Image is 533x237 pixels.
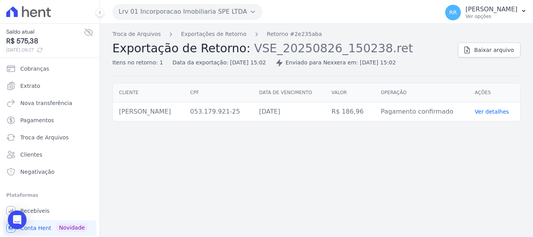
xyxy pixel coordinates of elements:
[253,83,325,102] th: Data de vencimento
[375,83,469,102] th: Operação
[458,43,521,57] a: Baixar arquivo
[3,61,96,77] a: Cobranças
[172,59,266,67] div: Data da exportação: [DATE] 15:02
[375,102,469,121] td: Pagamento confirmado
[20,151,42,159] span: Clientes
[3,203,96,219] a: Recebíveis
[112,30,452,38] nav: Breadcrumb
[475,109,509,115] a: Ver detalhes
[112,4,262,20] button: Lrv 01 Incorporacao Imobiliaria SPE LTDA
[439,2,533,23] button: RR [PERSON_NAME] Ver opções
[8,210,27,229] div: Open Intercom Messenger
[20,82,40,90] span: Extrato
[254,41,413,55] span: VSE_20250826_150238.ret
[20,65,49,73] span: Cobranças
[3,147,96,162] a: Clientes
[6,191,93,200] div: Plataformas
[112,30,161,38] a: Troca de Arquivos
[6,46,84,53] span: [DATE] 09:27
[3,112,96,128] a: Pagamentos
[20,168,55,176] span: Negativação
[112,59,163,67] div: Itens no retorno: 1
[20,116,54,124] span: Pagamentos
[6,36,84,46] span: R$ 575,38
[325,83,375,102] th: Valor
[113,83,184,102] th: Cliente
[465,5,517,13] p: [PERSON_NAME]
[20,224,51,232] span: Conta Hent
[112,41,251,55] span: Exportação de Retorno:
[20,134,69,141] span: Troca de Arquivos
[184,102,253,121] td: 053.179.921-25
[325,102,375,121] td: R$ 186,96
[113,102,184,121] td: [PERSON_NAME]
[6,28,84,36] span: Saldo atual
[474,46,514,54] span: Baixar arquivo
[3,78,96,94] a: Extrato
[267,30,322,38] a: Retorno #2e235aba
[3,164,96,180] a: Negativação
[465,13,517,20] p: Ver opções
[3,130,96,145] a: Troca de Arquivos
[253,102,325,121] td: [DATE]
[275,59,396,67] div: Enviado para Nexxera em: [DATE] 15:02
[184,83,253,102] th: CPF
[449,10,457,15] span: RR
[181,30,247,38] a: Exportações de Retorno
[3,95,96,111] a: Nova transferência
[20,207,50,215] span: Recebíveis
[20,99,72,107] span: Nova transferência
[3,220,96,236] a: Conta Hent Novidade
[56,223,88,232] span: Novidade
[469,83,520,102] th: Ações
